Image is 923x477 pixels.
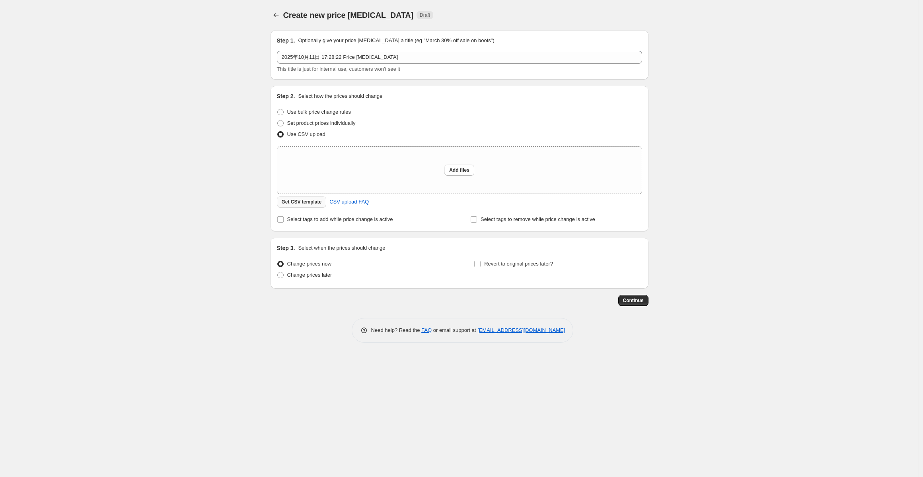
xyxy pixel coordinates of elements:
span: Change prices later [287,272,332,278]
a: FAQ [421,327,432,333]
h2: Step 1. [277,37,295,45]
h2: Step 2. [277,92,295,100]
button: Add files [444,165,474,176]
p: Select how the prices should change [298,92,382,100]
span: Draft [420,12,430,18]
p: Select when the prices should change [298,244,385,252]
span: Change prices now [287,261,331,267]
span: Select tags to add while price change is active [287,216,393,222]
span: Select tags to remove while price change is active [481,216,595,222]
span: Create new price [MEDICAL_DATA] [283,11,414,19]
span: Use bulk price change rules [287,109,351,115]
a: CSV upload FAQ [325,196,374,208]
span: Set product prices individually [287,120,356,126]
span: Revert to original prices later? [484,261,553,267]
span: Use CSV upload [287,131,325,137]
span: Add files [449,167,469,173]
span: Need help? Read the [371,327,422,333]
input: 30% off holiday sale [277,51,642,64]
button: Get CSV template [277,196,327,207]
span: or email support at [432,327,477,333]
button: Price change jobs [271,10,282,21]
p: Optionally give your price [MEDICAL_DATA] a title (eg "March 30% off sale on boots") [298,37,494,45]
span: CSV upload FAQ [329,198,369,206]
span: This title is just for internal use, customers won't see it [277,66,400,72]
h2: Step 3. [277,244,295,252]
a: [EMAIL_ADDRESS][DOMAIN_NAME] [477,327,565,333]
span: Get CSV template [282,199,322,205]
span: Continue [623,297,644,304]
button: Continue [618,295,648,306]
